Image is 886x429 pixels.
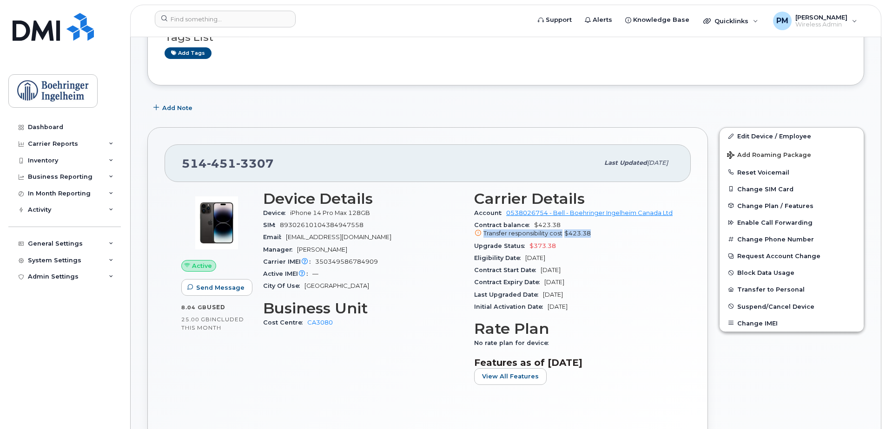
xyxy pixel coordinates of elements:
[720,164,864,181] button: Reset Voicemail
[720,298,864,315] button: Suspend/Cancel Device
[474,368,547,385] button: View All Features
[544,279,564,286] span: [DATE]
[474,242,529,249] span: Upgrade Status
[720,247,864,264] button: Request Account Change
[633,15,689,25] span: Knowledge Base
[474,357,674,368] h3: Features as of [DATE]
[525,254,545,261] span: [DATE]
[263,282,304,289] span: City Of Use
[474,266,541,273] span: Contract Start Date
[207,304,225,311] span: used
[697,12,765,30] div: Quicklinks
[529,242,556,249] span: $373.38
[737,219,813,226] span: Enable Call Forwarding
[181,316,210,323] span: 25.00 GB
[263,300,463,317] h3: Business Unit
[304,282,369,289] span: [GEOGRAPHIC_DATA]
[720,315,864,331] button: Change IMEI
[165,47,212,59] a: Add tags
[290,209,370,216] span: iPhone 14 Pro Max 128GB
[720,197,864,214] button: Change Plan / Features
[263,221,280,228] span: SIM
[737,303,814,310] span: Suspend/Cancel Device
[506,209,673,216] a: 0538026754 - Bell - Boehringer Ingelheim Canada Ltd
[236,156,274,170] span: 3307
[181,304,207,311] span: 8.04 GB
[619,11,696,29] a: Knowledge Base
[720,128,864,144] a: Edit Device / Employee
[474,279,544,286] span: Contract Expiry Date
[263,190,463,207] h3: Device Details
[155,11,296,27] input: Find something...
[162,104,192,112] span: Add Note
[474,209,506,216] span: Account
[474,221,674,238] span: $423.38
[531,11,578,29] a: Support
[737,202,813,209] span: Change Plan / Features
[181,316,244,331] span: included this month
[263,234,286,240] span: Email
[720,181,864,197] button: Change SIM Card
[546,15,572,25] span: Support
[714,17,748,25] span: Quicklinks
[263,270,312,277] span: Active IMEI
[647,159,668,166] span: [DATE]
[315,258,378,265] span: 350349586784909
[286,234,391,240] span: [EMAIL_ADDRESS][DOMAIN_NAME]
[795,21,847,28] span: Wireless Admin
[548,303,568,310] span: [DATE]
[543,291,563,298] span: [DATE]
[192,261,212,270] span: Active
[564,230,591,237] span: $423.38
[604,159,647,166] span: Last updated
[196,283,245,292] span: Send Message
[181,279,252,296] button: Send Message
[482,372,539,381] span: View All Features
[263,258,315,265] span: Carrier IMEI
[767,12,864,30] div: Priyanka Modhvadiya
[207,156,236,170] span: 451
[165,32,847,43] h3: Tags List
[720,214,864,231] button: Enable Call Forwarding
[263,246,297,253] span: Manager
[189,195,245,251] img: image20231002-3703462-by0d28.jpeg
[280,221,364,228] span: 89302610104384947558
[541,266,561,273] span: [DATE]
[312,270,318,277] span: —
[483,230,562,237] span: Transfer responsibility cost
[263,209,290,216] span: Device
[474,221,534,228] span: Contract balance
[474,254,525,261] span: Eligibility Date
[474,190,674,207] h3: Carrier Details
[297,246,347,253] span: [PERSON_NAME]
[720,281,864,298] button: Transfer to Personal
[474,291,543,298] span: Last Upgraded Date
[776,15,788,26] span: PM
[263,319,307,326] span: Cost Centre
[474,320,674,337] h3: Rate Plan
[474,339,553,346] span: No rate plan for device
[727,151,811,160] span: Add Roaming Package
[474,303,548,310] span: Initial Activation Date
[720,145,864,164] button: Add Roaming Package
[795,13,847,21] span: [PERSON_NAME]
[307,319,333,326] a: CA3080
[578,11,619,29] a: Alerts
[720,264,864,281] button: Block Data Usage
[147,99,200,116] button: Add Note
[720,231,864,247] button: Change Phone Number
[593,15,612,25] span: Alerts
[182,156,274,170] span: 514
